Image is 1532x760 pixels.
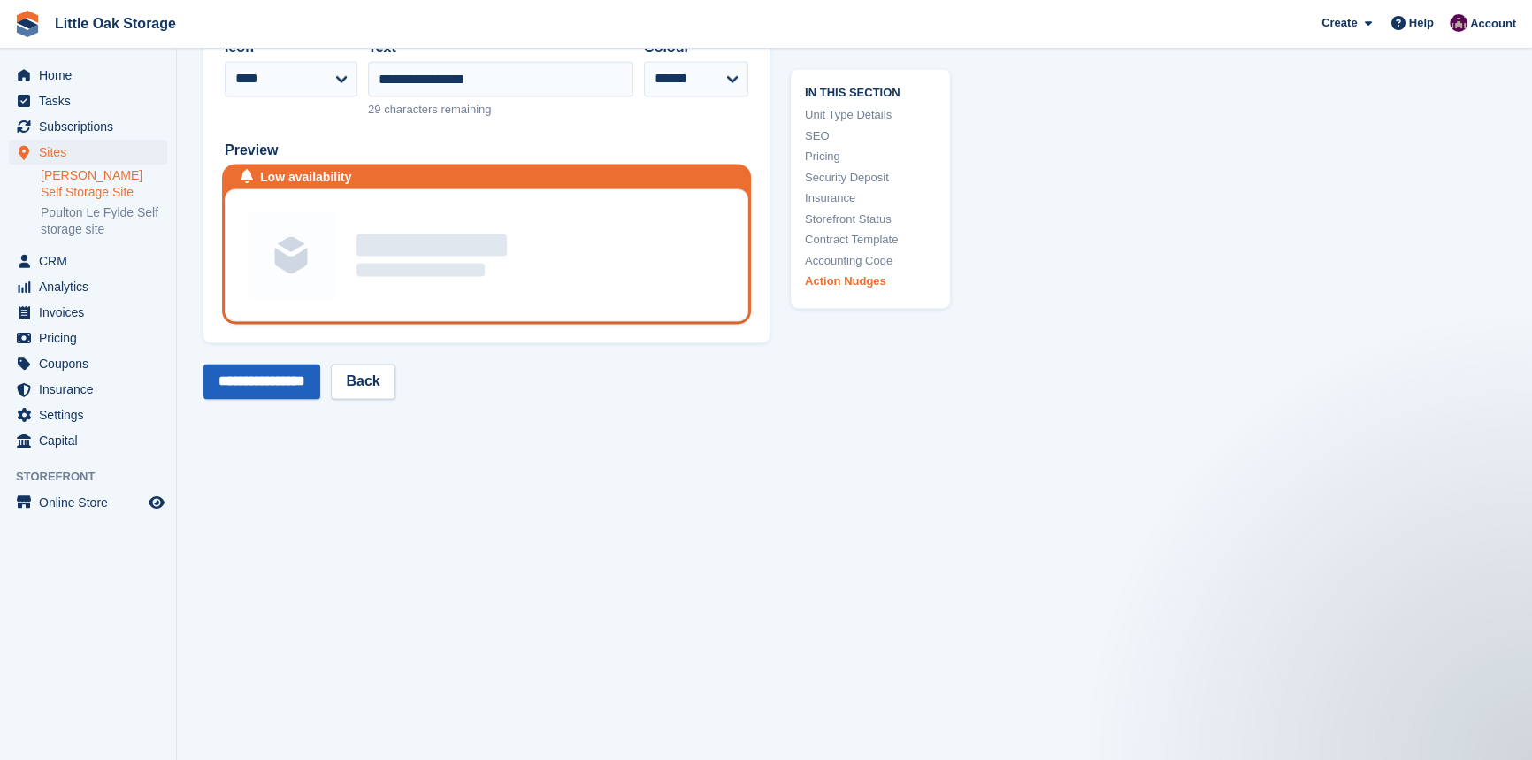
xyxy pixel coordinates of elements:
[805,252,936,270] a: Accounting Code
[368,103,380,116] span: 29
[9,274,167,299] a: menu
[805,149,936,166] a: Pricing
[260,168,351,187] div: Low availability
[1450,14,1467,32] img: Morgen Aujla
[1470,15,1516,33] span: Account
[9,490,167,515] a: menu
[805,211,936,228] a: Storefront Status
[9,377,167,402] a: menu
[644,37,748,58] label: Colour
[9,326,167,350] a: menu
[805,273,936,291] a: Action Nudges
[247,211,335,299] img: Unit group image placeholder
[39,351,145,376] span: Coupons
[9,428,167,453] a: menu
[39,140,145,165] span: Sites
[9,351,167,376] a: menu
[9,114,167,139] a: menu
[368,37,633,58] label: Text
[805,83,936,100] span: In this section
[41,167,167,201] a: [PERSON_NAME] Self Storage Site
[9,300,167,325] a: menu
[1409,14,1434,32] span: Help
[16,468,176,486] span: Storefront
[39,63,145,88] span: Home
[39,428,145,453] span: Capital
[9,63,167,88] a: menu
[331,364,394,399] a: Back
[48,9,183,38] a: Little Oak Storage
[146,492,167,513] a: Preview store
[9,140,167,165] a: menu
[9,403,167,427] a: menu
[39,490,145,515] span: Online Store
[39,114,145,139] span: Subscriptions
[9,249,167,273] a: menu
[39,300,145,325] span: Invoices
[225,140,748,161] div: Preview
[9,88,167,113] a: menu
[41,204,167,238] a: Poulton Le Fylde Self storage site
[805,169,936,187] a: Security Deposit
[39,274,145,299] span: Analytics
[39,326,145,350] span: Pricing
[805,107,936,125] a: Unit Type Details
[39,403,145,427] span: Settings
[39,377,145,402] span: Insurance
[805,127,936,145] a: SEO
[1321,14,1357,32] span: Create
[14,11,41,37] img: stora-icon-8386f47178a22dfd0bd8f6a31ec36ba5ce8667c1dd55bd0f319d3a0aa187defe.svg
[384,103,491,116] span: characters remaining
[805,190,936,208] a: Insurance
[39,88,145,113] span: Tasks
[805,232,936,249] a: Contract Template
[39,249,145,273] span: CRM
[225,37,357,58] label: Icon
